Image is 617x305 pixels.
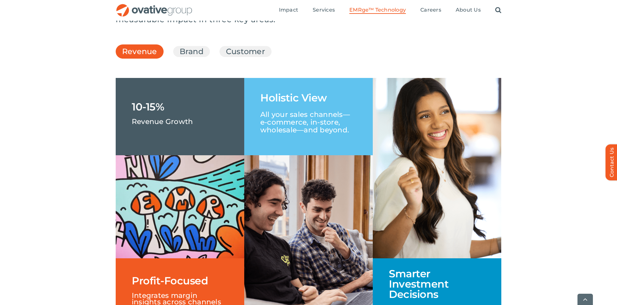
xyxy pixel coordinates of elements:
[313,7,335,13] span: Services
[420,7,441,14] a: Careers
[373,78,501,258] img: Revenue Collage – Right
[132,276,208,286] h1: Profit-Focused
[389,269,485,300] h1: Smarter Investment Decisions
[122,46,157,60] a: Revenue
[116,43,501,60] ul: Post Filters
[180,46,203,57] a: Brand
[349,7,406,13] span: EMRge™ Technology
[495,7,501,14] a: Search
[132,102,164,112] h1: 10-15%
[279,7,298,13] span: Impact
[313,7,335,14] a: Services
[456,7,481,14] a: About Us
[226,46,265,57] a: Customer
[260,103,357,134] p: All your sales channels—e-commerce, in-store, wholesale—and beyond.
[132,112,193,125] p: Revenue Growth
[349,7,406,14] a: EMRge™ Technology
[456,7,481,13] span: About Us
[260,93,327,103] h1: Holistic View
[116,155,244,258] img: EMR – Grid 1
[279,7,298,14] a: Impact
[420,7,441,13] span: Careers
[116,3,193,9] a: OG_Full_horizontal_RGB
